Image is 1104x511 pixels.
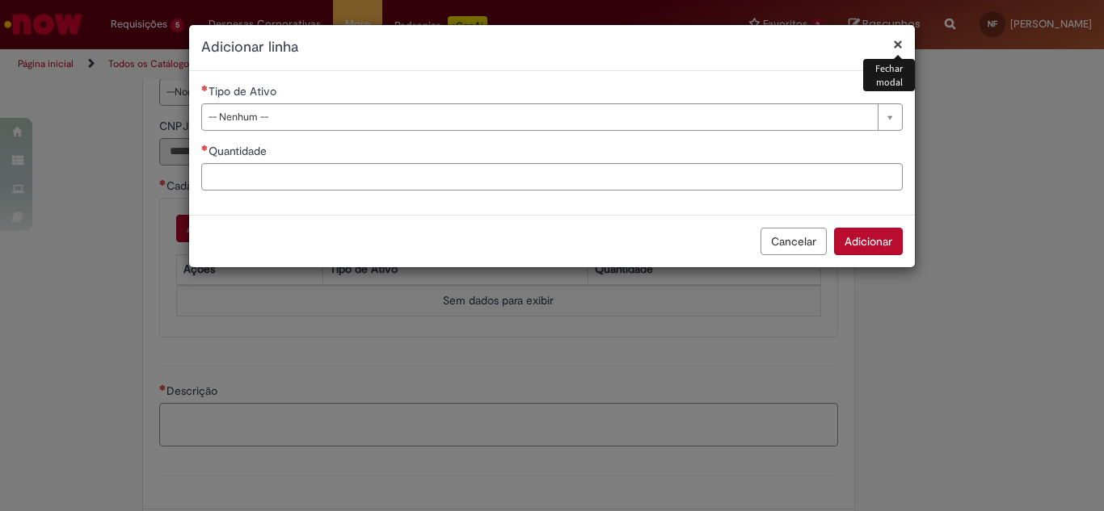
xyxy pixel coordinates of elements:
button: Cancelar [761,228,827,255]
span: Necessários [201,145,209,151]
span: Tipo de Ativo [209,84,280,98]
span: -- Nenhum -- [209,104,870,130]
button: Fechar modal [893,36,903,52]
span: Necessários [201,85,209,91]
h2: Adicionar linha [201,37,903,58]
button: Adicionar [834,228,903,255]
input: Quantidade [201,163,903,191]
span: Quantidade [209,144,270,158]
div: Fechar modal [863,59,915,91]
